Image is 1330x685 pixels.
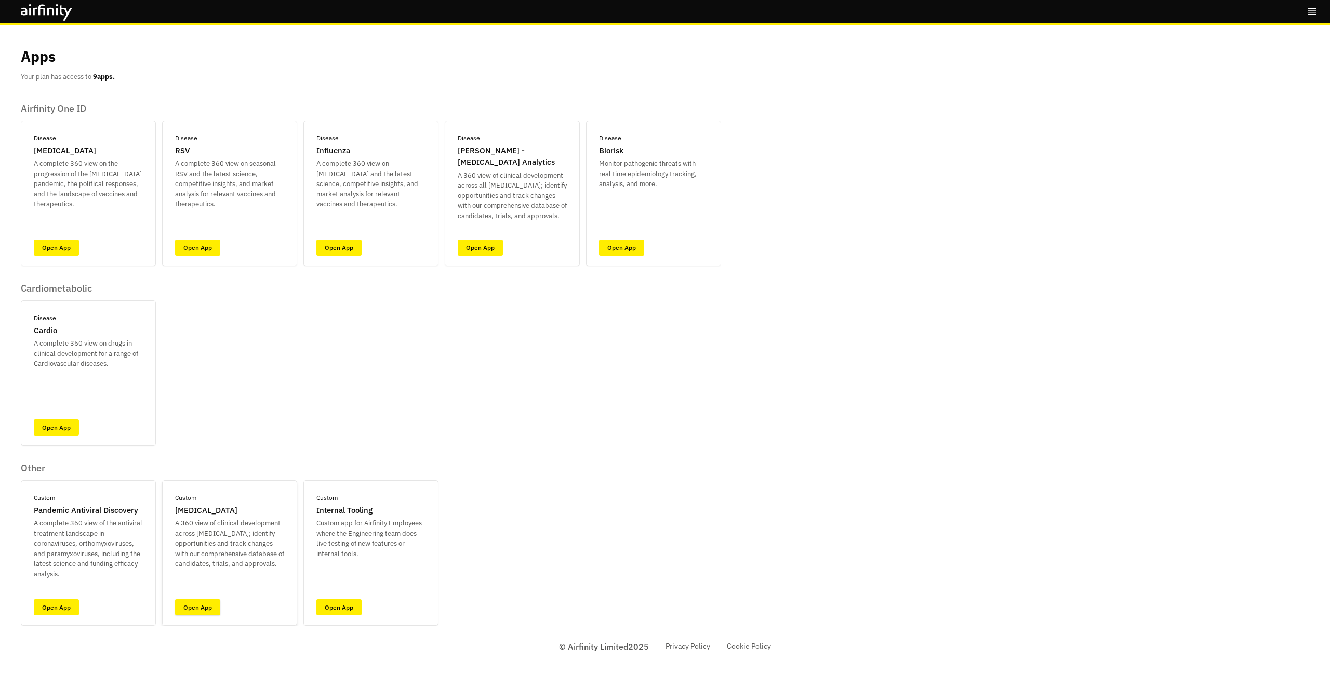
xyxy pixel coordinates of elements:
[175,599,220,615] a: Open App
[34,493,55,503] p: Custom
[175,493,196,503] p: Custom
[175,240,220,256] a: Open App
[599,134,621,143] p: Disease
[34,325,57,337] p: Cardio
[316,493,338,503] p: Custom
[666,641,710,652] a: Privacy Policy
[34,145,96,157] p: [MEDICAL_DATA]
[316,505,373,517] p: Internal Tooling
[458,170,567,221] p: A 360 view of clinical development across all [MEDICAL_DATA]; identify opportunities and track ch...
[34,159,143,209] p: A complete 360 view on the progression of the [MEDICAL_DATA] pandemic, the political responses, a...
[316,518,425,559] p: Custom app for Airfinity Employees where the Engineering team does live testing of new features o...
[316,159,425,209] p: A complete 360 view on [MEDICAL_DATA] and the latest science, competitive insights, and market an...
[316,240,362,256] a: Open App
[458,145,567,168] p: [PERSON_NAME] - [MEDICAL_DATA] Analytics
[727,641,771,652] a: Cookie Policy
[34,419,79,436] a: Open App
[93,72,115,81] b: 9 apps.
[34,313,56,323] p: Disease
[34,518,143,579] p: A complete 360 view of the antiviral treatment landscape in coronaviruses, orthomyxoviruses, and ...
[34,599,79,615] a: Open App
[34,505,138,517] p: Pandemic Antiviral Discovery
[316,145,350,157] p: Influenza
[21,283,156,294] p: Cardiometabolic
[599,159,708,189] p: Monitor pathogenic threats with real time epidemiology tracking, analysis, and more.
[21,463,438,474] p: Other
[21,103,721,114] p: Airfinity One ID
[21,46,56,68] p: Apps
[458,240,503,256] a: Open App
[599,145,623,157] p: Biorisk
[316,599,362,615] a: Open App
[175,518,284,569] p: A 360 view of clinical development across [MEDICAL_DATA]; identify opportunities and track change...
[316,134,339,143] p: Disease
[34,338,143,369] p: A complete 360 view on drugs in clinical development for a range of Cardiovascular diseases.
[21,72,115,82] p: Your plan has access to
[175,145,190,157] p: RSV
[34,134,56,143] p: Disease
[599,240,644,256] a: Open App
[175,505,237,517] p: [MEDICAL_DATA]
[559,640,649,653] p: © Airfinity Limited 2025
[458,134,480,143] p: Disease
[175,159,284,209] p: A complete 360 view on seasonal RSV and the latest science, competitive insights, and market anal...
[34,240,79,256] a: Open App
[175,134,197,143] p: Disease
